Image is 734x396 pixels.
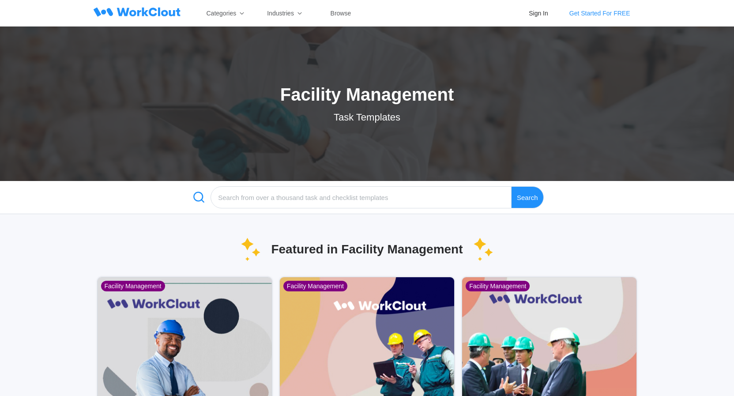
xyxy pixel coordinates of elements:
[466,281,530,291] div: Facility Management
[271,242,463,256] div: Featured in Facility Management
[207,10,237,17] div: Categories
[529,10,548,17] div: Sign In
[101,281,165,291] div: Facility Management
[283,281,347,291] div: Facility Management
[334,112,400,123] div: Task Templates
[280,85,454,105] div: Facility Management
[211,186,512,208] input: Search from over a thousand task and checklist templates
[267,10,294,17] div: Industries
[512,186,544,208] div: Search
[569,10,630,17] div: Get Started For FREE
